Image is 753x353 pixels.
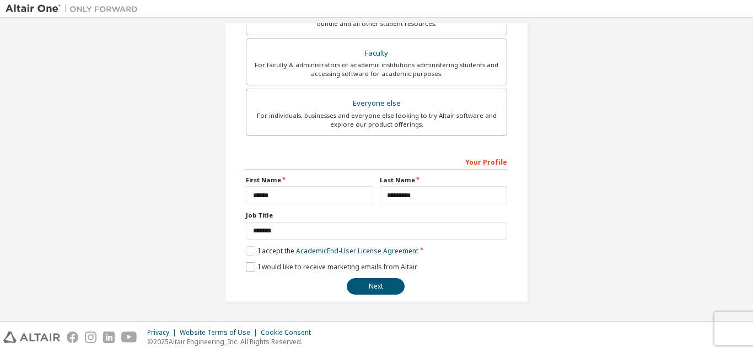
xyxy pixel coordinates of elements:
[180,328,261,337] div: Website Terms of Use
[3,332,60,343] img: altair_logo.svg
[380,176,507,184] label: Last Name
[246,211,507,220] label: Job Title
[121,332,137,343] img: youtube.svg
[246,262,417,271] label: I would like to receive marketing emails from Altair
[253,46,500,61] div: Faculty
[261,328,318,337] div: Cookie Consent
[347,278,405,295] button: Next
[253,96,500,111] div: Everyone else
[147,337,318,346] p: © 2025 Altair Engineering, Inc. All Rights Reserved.
[253,111,500,129] div: For individuals, businesses and everyone else looking to try Altair software and explore our prod...
[85,332,96,343] img: instagram.svg
[246,176,373,184] label: First Name
[103,332,115,343] img: linkedin.svg
[246,246,418,256] label: I accept the
[147,328,180,337] div: Privacy
[253,61,500,78] div: For faculty & administrators of academic institutions administering students and accessing softwa...
[246,153,507,170] div: Your Profile
[67,332,78,343] img: facebook.svg
[6,3,143,14] img: Altair One
[296,246,418,256] a: Academic End-User License Agreement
